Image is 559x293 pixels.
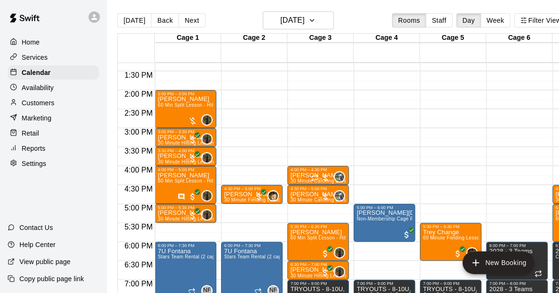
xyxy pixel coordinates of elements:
[202,191,212,201] img: Mike Thatcher
[19,274,84,284] p: Copy public page link
[489,243,545,248] div: 6:00 PM – 7:00 PM
[205,133,213,145] span: Mike Thatcher
[19,257,71,266] p: View public page
[335,191,344,201] img: Ryan Maylie
[320,268,330,277] span: All customers have paid
[205,190,213,201] span: Mike Thatcher
[8,81,99,95] a: Availability
[177,193,185,201] svg: Has notes
[337,266,345,277] span: Mike Thatcher
[22,98,54,108] p: Customers
[205,114,213,126] span: Mike Thatcher
[287,261,349,280] div: 6:30 PM – 7:00 PM: Caleb Rife
[287,223,349,261] div: 5:30 PM – 6:30 PM: Hudson Wallace
[335,172,344,182] img: Ryan Maylie
[8,50,99,64] a: Services
[201,190,213,201] div: Mike Thatcher
[8,126,99,140] a: Retail
[8,111,99,125] a: Marketing
[202,134,212,144] img: Mike Thatcher
[122,109,155,117] span: 2:30 PM
[311,174,319,182] span: Recurring event
[453,249,462,258] span: All customers have paid
[489,281,545,286] div: 7:00 PM – 8:00 PM
[290,197,352,202] span: 30 Minute Catching Lesson
[201,114,213,126] div: Mike Thatcher
[8,96,99,110] a: Customers
[19,240,55,249] p: Help Center
[158,92,213,96] div: 2:00 PM – 3:00 PM
[158,167,213,172] div: 4:00 PM – 5:00 PM
[290,235,373,240] span: 60 Min Split Lesson - Hitting/Pitching
[155,90,216,128] div: 2:00 PM – 3:00 PM: 60 Min Split Lesson - Hitting/Pitching
[356,205,412,210] div: 5:00 PM – 6:00 PM
[158,148,213,153] div: 3:30 PM – 4:00 PM
[287,166,349,185] div: 4:00 PM – 4:30 PM: 30 Minute Catching Lesson
[354,34,420,43] div: Cage 4
[335,248,344,257] img: Mike Thatcher
[334,190,345,201] div: Ryan Maylie
[205,209,213,220] span: Mike Thatcher
[287,185,349,204] div: 4:30 PM – 5:00 PM: 30 Minute Catching Lesson
[158,102,241,108] span: 60 Min Split Lesson - Hitting/Pitching
[151,13,179,27] button: Back
[224,243,280,248] div: 6:00 PM – 7:30 PM
[337,247,345,258] span: Mike Thatcher
[158,129,213,134] div: 3:00 PM – 3:30 PM
[122,261,155,269] span: 6:30 PM
[402,230,411,239] span: All customers have paid
[480,13,510,27] button: Week
[356,281,412,286] div: 7:00 PM – 9:00 PM
[22,83,54,92] p: Availability
[290,262,346,267] div: 6:30 PM – 7:00 PM
[290,186,346,191] div: 4:30 PM – 5:00 PM
[201,133,213,145] div: Mike Thatcher
[22,53,48,62] p: Services
[201,152,213,164] div: Mike Thatcher
[122,71,155,79] span: 1:30 PM
[320,249,330,258] span: All customers have paid
[8,156,99,171] div: Settings
[334,247,345,258] div: Mike Thatcher
[486,34,552,43] div: Cage 6
[188,135,197,145] span: All customers have paid
[188,211,197,220] span: All customers have paid
[280,14,304,27] h6: [DATE]
[202,115,212,125] img: Mike Thatcher
[221,185,283,204] div: 4:30 PM – 5:00 PM: Brian Park
[122,90,155,98] span: 2:00 PM
[22,37,40,47] p: Home
[155,204,216,223] div: 5:00 PM – 5:30 PM: Lucian Gilbert
[205,152,213,164] span: Mike Thatcher
[423,281,479,286] div: 7:00 PM – 9:00 PM
[202,153,212,163] img: Mike Thatcher
[224,254,288,259] span: Stars Team Rental (2 cages)
[268,191,278,201] img: Yareb Martinez
[423,235,482,240] span: 60 Minute Fielding Lesson
[8,35,99,49] a: Home
[158,178,241,183] span: 60 Min Split Lesson - Hitting/Pitching
[334,171,345,183] div: Ryan Maylie
[188,192,197,201] span: All customers have paid
[122,280,155,288] span: 7:00 PM
[117,13,151,27] button: [DATE]
[188,154,197,164] span: All customers have paid
[290,281,346,286] div: 7:00 PM – 9:00 PM
[201,209,213,220] div: Mike Thatcher
[158,140,213,146] span: 30 Minute Hitting Lesson
[470,247,478,258] span: Yareb Martinez
[337,171,345,183] span: Ryan Maylie
[122,166,155,174] span: 4:00 PM
[224,197,283,202] span: 30 Minute Fielding Lesson
[392,13,426,27] button: Rooms
[486,242,548,280] div: 6:00 PM – 7:00 PM: 2028 - 3 Teams
[155,147,216,166] div: 3:30 PM – 4:00 PM: Jonathan Sanders
[263,11,334,29] button: [DATE]
[420,223,481,261] div: 5:30 PM – 6:30 PM: Trey Change
[267,190,279,201] div: Yareb Martinez
[202,210,212,220] img: Mike Thatcher
[8,141,99,156] a: Reports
